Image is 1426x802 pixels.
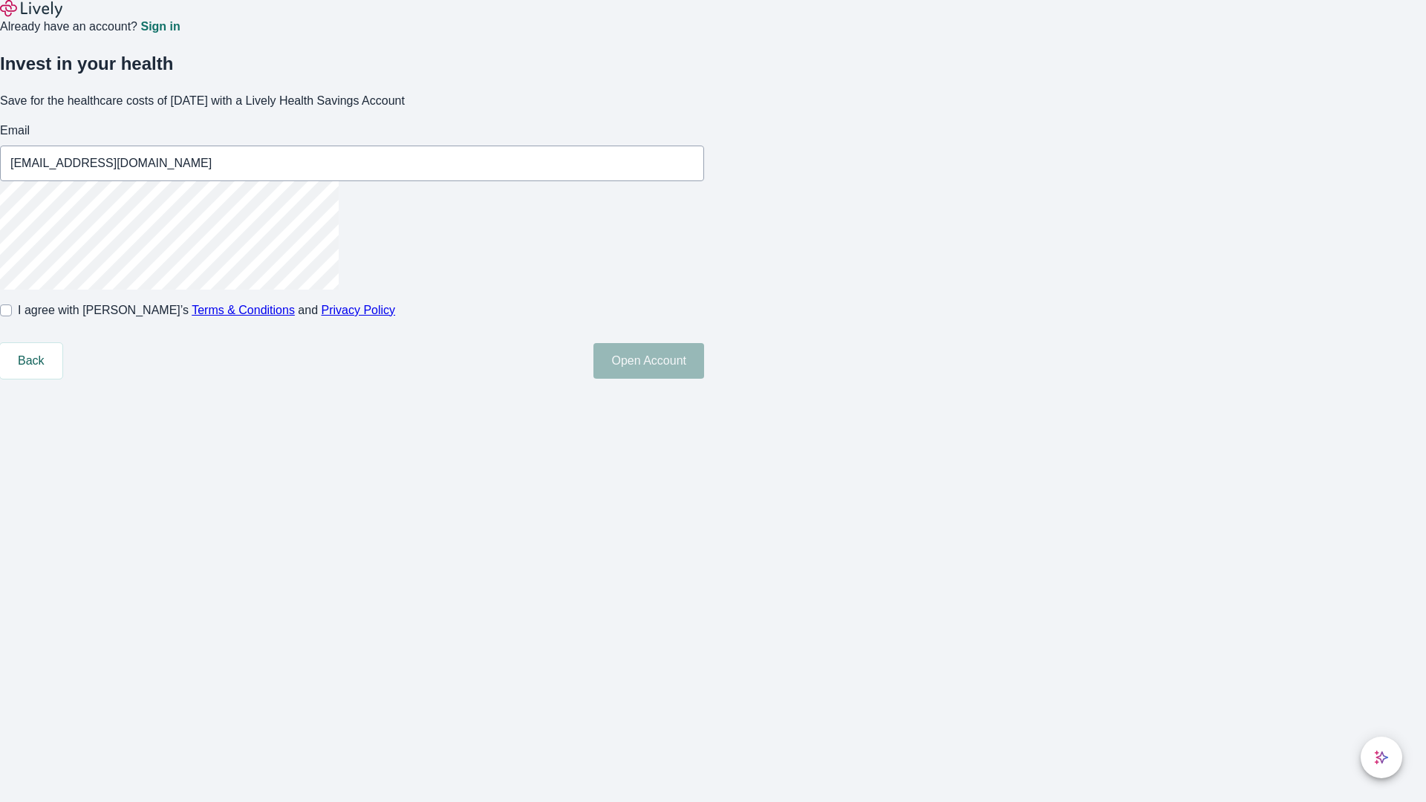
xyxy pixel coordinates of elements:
[1374,750,1389,765] svg: Lively AI Assistant
[192,304,295,316] a: Terms & Conditions
[1361,737,1402,778] button: chat
[140,21,180,33] a: Sign in
[322,304,396,316] a: Privacy Policy
[18,301,395,319] span: I agree with [PERSON_NAME]’s and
